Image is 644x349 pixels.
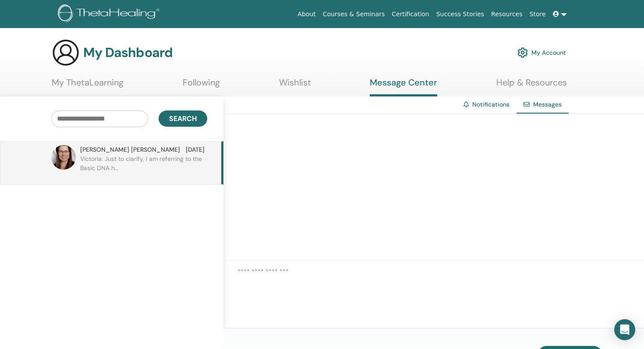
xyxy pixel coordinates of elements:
[51,145,76,170] img: default.jpg
[237,267,644,289] textarea: To enrich screen reader interactions, please activate Accessibility in Grammarly extension settings
[472,100,510,108] a: Notifications
[294,6,319,22] a: About
[319,6,389,22] a: Courses & Seminars
[58,4,163,24] img: logo.png
[279,77,311,94] a: Wishlist
[83,45,173,61] h3: My Dashboard
[433,6,488,22] a: Success Stories
[186,145,205,154] span: [DATE]
[159,110,207,127] button: Search
[526,6,549,22] a: Store
[517,45,528,60] img: cog.svg
[496,77,567,94] a: Help & Resources
[517,43,566,62] a: My Account
[388,6,432,22] a: Certification
[80,145,180,154] span: [PERSON_NAME] [PERSON_NAME]
[370,77,437,96] a: Message Center
[183,77,220,94] a: Following
[533,100,562,108] span: Messages
[169,114,197,123] span: Search
[52,39,80,67] img: generic-user-icon.jpg
[52,77,124,94] a: My ThetaLearning
[80,154,207,181] p: Victoria: Just to clarify, I am referring to the Basic DNA h...
[614,319,635,340] div: Open Intercom Messenger
[488,6,526,22] a: Resources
